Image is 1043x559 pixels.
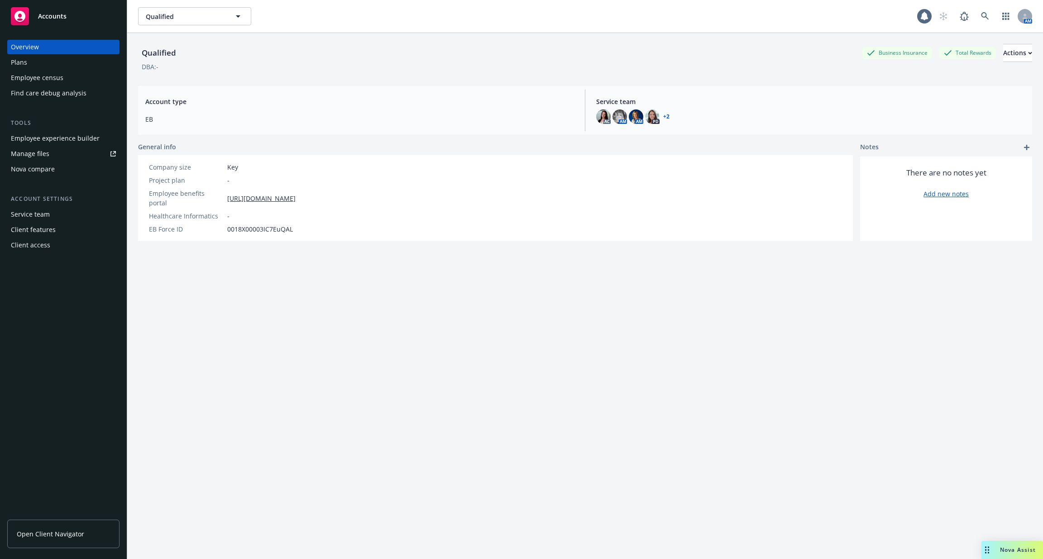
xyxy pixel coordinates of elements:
div: Client access [11,238,50,252]
span: Accounts [38,13,67,20]
img: photo [629,109,643,124]
a: add [1021,142,1032,153]
span: Key [227,162,238,172]
button: Qualified [138,7,251,25]
img: photo [645,109,660,124]
div: Plans [11,55,27,70]
span: - [227,211,230,221]
div: Manage files [11,147,49,161]
div: Nova compare [11,162,55,176]
span: General info [138,142,176,152]
div: Qualified [138,47,180,59]
a: Report a Bug [955,7,973,25]
img: photo [612,109,627,124]
div: EB Force ID [149,224,224,234]
button: Nova Assist [981,541,1043,559]
span: Account type [145,97,574,106]
span: - [227,175,230,185]
div: Tools [7,118,120,128]
div: Healthcare Informatics [149,211,224,221]
a: Client access [7,238,120,252]
div: Project plan [149,175,224,185]
a: Switch app [997,7,1015,25]
span: Service team [596,97,1025,106]
img: photo [596,109,611,124]
div: Find care debug analysis [11,86,86,100]
a: Start snowing [934,7,952,25]
button: Actions [1003,44,1032,62]
a: Find care debug analysis [7,86,120,100]
div: Service team [11,207,50,222]
span: Open Client Navigator [17,529,84,539]
div: Client features [11,223,56,237]
div: Total Rewards [939,47,996,58]
a: Service team [7,207,120,222]
span: Notes [860,142,879,153]
a: Accounts [7,4,120,29]
span: Qualified [146,12,224,21]
a: Manage files [7,147,120,161]
div: Account settings [7,194,120,204]
span: Nova Assist [1000,546,1036,554]
a: Employee experience builder [7,131,120,146]
span: EB [145,114,574,124]
div: Employee experience builder [11,131,100,146]
a: Add new notes [923,189,969,199]
div: Business Insurance [862,47,932,58]
div: Company size [149,162,224,172]
a: Nova compare [7,162,120,176]
a: Employee census [7,71,120,85]
a: [URL][DOMAIN_NAME] [227,194,296,203]
div: Drag to move [981,541,993,559]
a: Plans [7,55,120,70]
div: Overview [11,40,39,54]
a: Search [976,7,994,25]
span: 0018X00003IC7EuQAL [227,224,293,234]
div: DBA: - [142,62,158,71]
a: +2 [663,114,670,119]
div: Employee census [11,71,63,85]
a: Overview [7,40,120,54]
a: Client features [7,223,120,237]
div: Employee benefits portal [149,189,224,208]
span: There are no notes yet [906,167,986,178]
